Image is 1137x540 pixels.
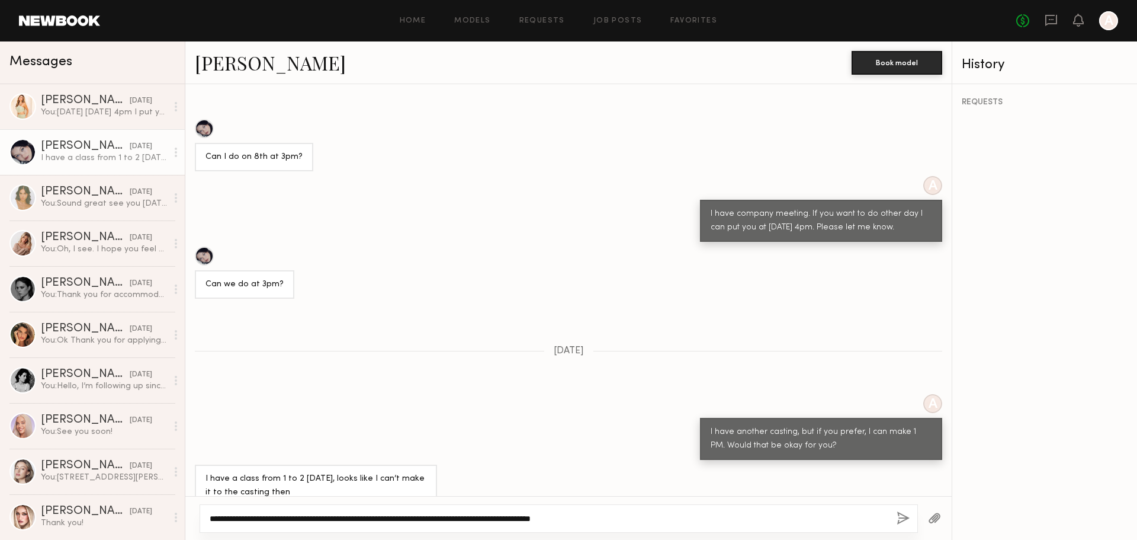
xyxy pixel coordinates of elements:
div: I have another casting, but if you prefer, I can make 1 PM. Would that be okay for you? [711,426,932,453]
div: [DATE] [130,415,152,426]
span: Messages [9,55,72,69]
div: [DATE] [130,506,152,517]
div: You: Thank you for accommodating the sudden change. Then I will schedule you for [DATE] 3pm. Than... [41,289,167,301]
a: Requests [519,17,565,25]
div: [PERSON_NAME] [41,460,130,472]
div: [PERSON_NAME] [41,186,130,198]
div: History [962,58,1128,72]
div: [PERSON_NAME] [41,232,130,244]
span: [DATE] [554,346,584,356]
div: You: Sound great see you [DATE] 2pm. [41,198,167,209]
div: [DATE] [130,461,152,472]
div: [DATE] [130,324,152,335]
div: You: Ok Thank you for applying, have a great day. [41,335,167,346]
div: Thank you! [41,517,167,529]
div: [DATE] [130,187,152,198]
div: [DATE] [130,141,152,152]
a: Home [400,17,426,25]
div: [DATE] [130,278,152,289]
a: Models [454,17,490,25]
div: [DATE] [130,369,152,381]
a: A [1099,11,1118,30]
div: [DATE] [130,95,152,107]
div: [PERSON_NAME] [41,140,130,152]
div: [DATE] [130,232,152,244]
div: I have company meeting. If you want to do other day I can put you at [DATE] 4pm. Please let me know. [711,207,932,235]
a: Job Posts [593,17,643,25]
div: You: See you soon! [41,426,167,437]
a: [PERSON_NAME] [195,50,346,75]
div: You: [DATE] [DATE] 4pm I put you on schedule. See you [DATE]. [41,107,167,118]
div: Can I do on 8th at 3pm? [205,151,303,164]
div: REQUESTS [962,98,1128,107]
button: Book model [852,51,942,75]
div: [PERSON_NAME] [41,414,130,426]
div: [PERSON_NAME] [41,277,130,289]
div: [PERSON_NAME] [41,506,130,517]
div: I have a class from 1 to 2 [DATE], looks like I can’t make it to the casting then [205,472,426,500]
div: You: Hello, I’m following up since I haven’t received a response from you. I would appreciate it ... [41,381,167,392]
div: [PERSON_NAME] [41,369,130,381]
div: I have a class from 1 to 2 [DATE], looks like I can’t make it to the casting then [41,152,167,164]
div: You: Oh, I see. I hope you feel better. I can schedule you for [DATE] 4pm. Does that work for you? [41,244,167,255]
div: Can we do at 3pm? [205,278,284,292]
a: Favorites [670,17,717,25]
div: [PERSON_NAME] [41,323,130,335]
div: [PERSON_NAME] [41,95,130,107]
a: Book model [852,57,942,67]
div: You: [STREET_ADDRESS][PERSON_NAME]. You are scheduled for casting [DATE] 3pm See you then. [41,472,167,483]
